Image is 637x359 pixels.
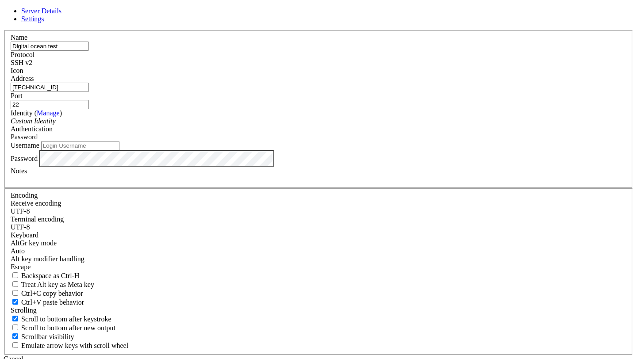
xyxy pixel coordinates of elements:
[11,59,32,66] span: SSH v2
[11,199,61,207] label: Set the expected encoding for data received from the host. If the encodings do not match, visual ...
[41,141,119,150] input: Login Username
[11,223,626,231] div: UTF-8
[11,263,626,271] div: Escape
[11,333,74,340] label: The vertical scrollbar mode.
[11,263,31,271] span: Escape
[21,290,83,297] span: Ctrl+C copy behavior
[11,125,53,133] label: Authentication
[21,15,44,23] a: Settings
[11,315,111,323] label: Whether to scroll to the bottom on any keystroke.
[11,281,94,288] label: Whether the Alt key acts as a Meta key or as a distinct Alt key.
[21,272,80,279] span: Backspace as Ctrl-H
[11,117,626,125] div: Custom Identity
[12,342,18,348] input: Emulate arrow keys with scroll wheel
[11,100,89,109] input: Port Number
[11,133,626,141] div: Password
[11,109,62,117] label: Identity
[11,42,89,51] input: Server Name
[11,167,27,175] label: Notes
[11,117,56,125] i: Custom Identity
[11,231,38,239] label: Keyboard
[11,324,115,332] label: Scroll to bottom after new output.
[12,272,18,278] input: Backspace as Ctrl-H
[11,67,23,74] label: Icon
[11,34,27,41] label: Name
[11,154,38,162] label: Password
[11,51,35,58] label: Protocol
[21,315,111,323] span: Scroll to bottom after keystroke
[11,59,626,67] div: SSH v2
[11,247,626,255] div: Auto
[11,191,38,199] label: Encoding
[11,255,84,263] label: Controls how the Alt key is handled. Escape: Send an ESC prefix. 8-Bit: Add 128 to the typed char...
[12,325,18,330] input: Scroll to bottom after new output
[35,109,62,117] span: ( )
[11,133,38,141] span: Password
[11,306,37,314] label: Scrolling
[21,7,61,15] a: Server Details
[11,92,23,99] label: Port
[12,290,18,296] input: Ctrl+C copy behavior
[11,290,83,297] label: Ctrl-C copies if true, send ^C to host if false. Ctrl-Shift-C sends ^C to host if true, copies if...
[11,215,64,223] label: The default terminal encoding. ISO-2022 enables character map translations (like graphics maps). ...
[11,272,80,279] label: If true, the backspace should send BS ('\x08', aka ^H). Otherwise the backspace key should send '...
[21,333,74,340] span: Scrollbar visibility
[12,333,18,339] input: Scrollbar visibility
[11,83,89,92] input: Host Name or IP
[21,324,115,332] span: Scroll to bottom after new output
[11,75,34,82] label: Address
[11,223,30,231] span: UTF-8
[11,239,57,247] label: Set the expected encoding for data received from the host. If the encodings do not match, visual ...
[11,141,39,149] label: Username
[11,298,84,306] label: Ctrl+V pastes if true, sends ^V to host if false. Ctrl+Shift+V sends ^V to host if true, pastes i...
[21,298,84,306] span: Ctrl+V paste behavior
[37,109,60,117] a: Manage
[12,299,18,305] input: Ctrl+V paste behavior
[11,207,626,215] div: UTF-8
[11,207,30,215] span: UTF-8
[21,281,94,288] span: Treat Alt key as Meta key
[12,281,18,287] input: Treat Alt key as Meta key
[11,247,25,255] span: Auto
[12,316,18,321] input: Scroll to bottom after keystroke
[11,342,128,349] label: When using the alternative screen buffer, and DECCKM (Application Cursor Keys) is active, mouse w...
[21,342,128,349] span: Emulate arrow keys with scroll wheel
